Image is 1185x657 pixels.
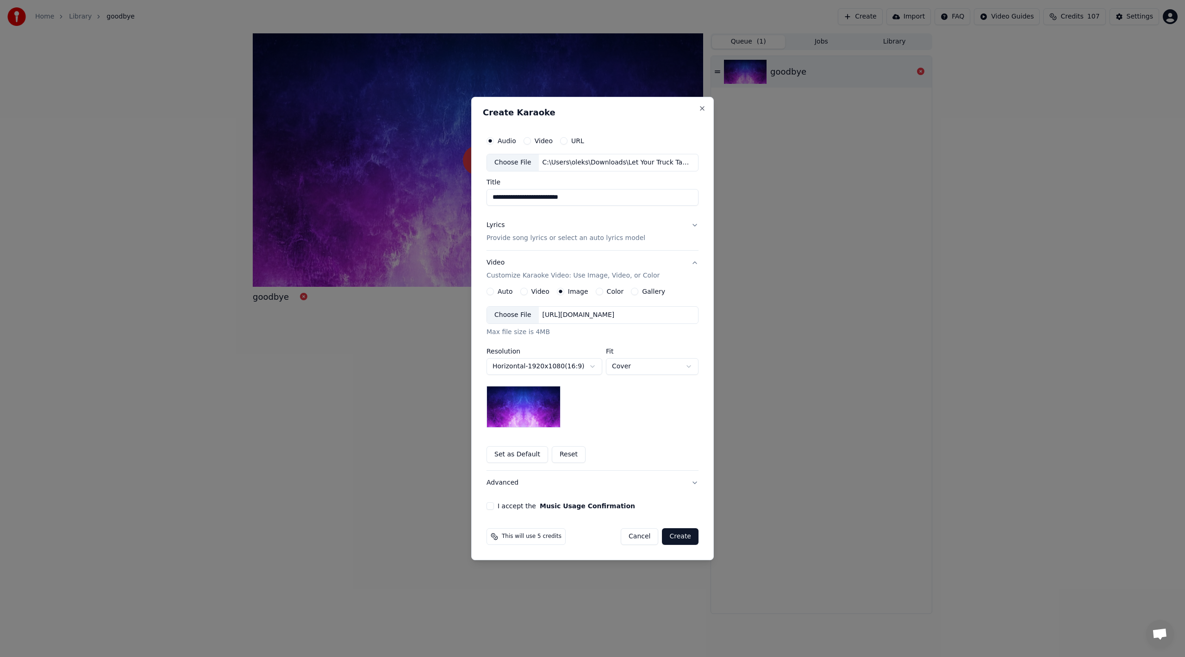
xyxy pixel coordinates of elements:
label: Image [568,288,588,295]
button: LyricsProvide song lyrics or select an auto lyrics model [486,213,699,250]
button: I accept the [540,503,635,509]
label: Resolution [486,348,602,354]
button: Cancel [621,528,658,545]
label: Fit [606,348,699,354]
div: Max file size is 4MB [486,328,699,337]
label: Audio [498,138,516,144]
p: Provide song lyrics or select an auto lyrics model [486,234,645,243]
button: Reset [552,446,586,463]
label: URL [571,138,584,144]
button: Set as Default [486,446,548,463]
div: Video [486,258,660,280]
label: Gallery [642,288,665,295]
button: Create [662,528,699,545]
div: Lyrics [486,221,505,230]
label: Video [535,138,553,144]
div: Choose File [487,307,539,323]
button: VideoCustomize Karaoke Video: Use Image, Video, or Color [486,251,699,288]
div: C:\Users\oleks\Downloads\Let Your Truck Take You Home (Mastered with Thunder at 89pct) (1).wav [539,158,696,167]
label: I accept the [498,503,635,509]
p: Customize Karaoke Video: Use Image, Video, or Color [486,271,660,280]
label: Title [486,179,699,185]
span: This will use 5 credits [502,533,561,540]
label: Color [607,288,624,295]
div: Choose File [487,154,539,171]
div: [URL][DOMAIN_NAME] [539,310,618,320]
h2: Create Karaoke [483,108,702,117]
label: Auto [498,288,513,295]
button: Advanced [486,471,699,495]
label: Video [531,288,549,295]
div: VideoCustomize Karaoke Video: Use Image, Video, or Color [486,288,699,470]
